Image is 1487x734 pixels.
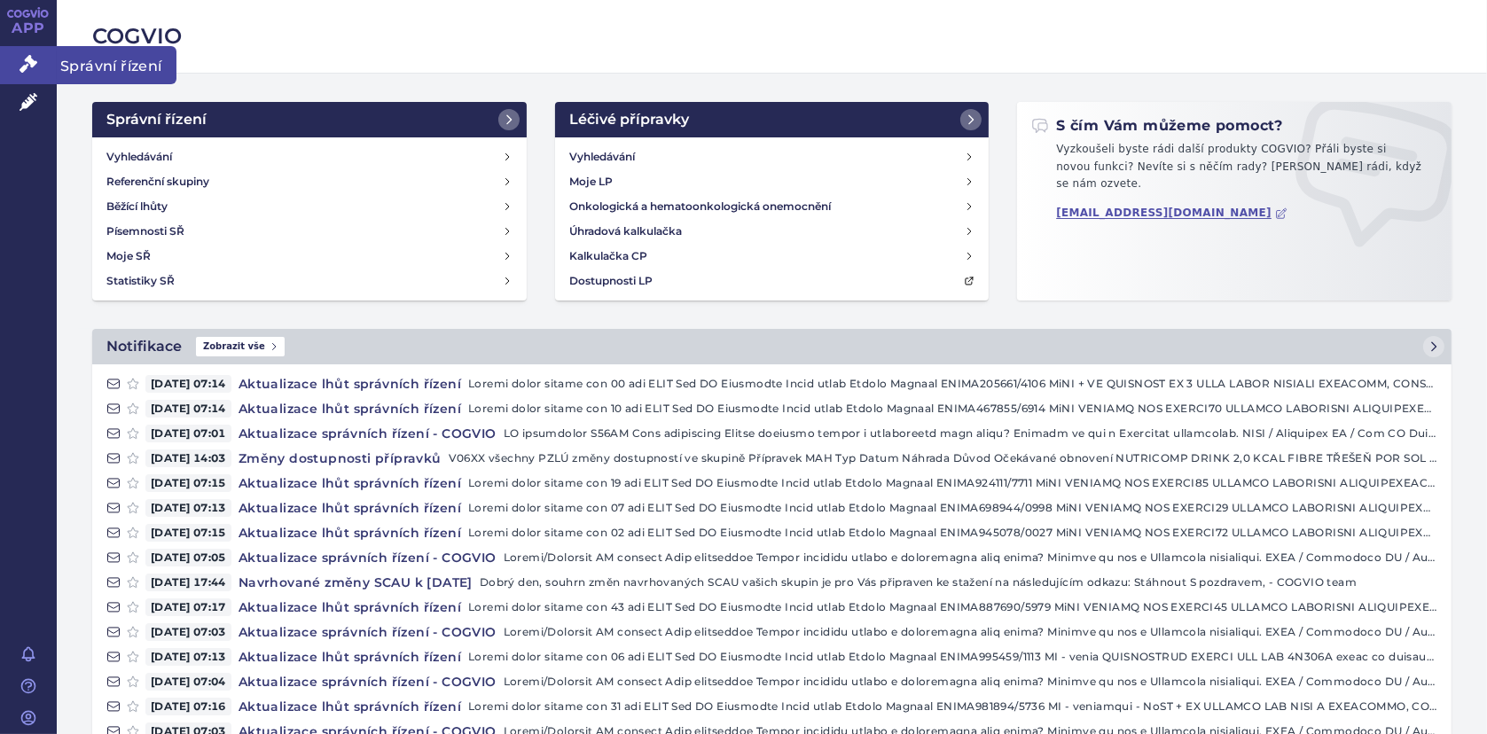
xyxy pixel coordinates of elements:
span: [DATE] 14:03 [145,449,231,467]
a: Kalkulačka CP [562,244,982,269]
h4: Úhradová kalkulačka [569,223,682,240]
span: [DATE] 07:13 [145,499,231,517]
a: [EMAIL_ADDRESS][DOMAIN_NAME] [1056,207,1287,220]
h4: Písemnosti SŘ [106,223,184,240]
p: Dobrý den, souhrn změn navrhovaných SCAU vašich skupin je pro Vás připraven ke stažení na následu... [480,574,1437,591]
a: Onkologická a hematoonkologická onemocnění [562,194,982,219]
span: [DATE] 07:04 [145,673,231,691]
span: [DATE] 07:05 [145,549,231,566]
span: [DATE] 07:15 [145,474,231,492]
h4: Aktualizace správních řízení - COGVIO [231,549,504,566]
p: Loremi dolor sitame con 31 adi ELIT Sed DO Eiusmodte Incid utlab Etdolo Magnaal ENIMA981894/5736 ... [468,698,1437,715]
h4: Aktualizace správních řízení - COGVIO [231,425,504,442]
h4: Vyhledávání [569,148,635,166]
h4: Kalkulačka CP [569,247,647,265]
h4: Aktualizace lhůt správních řízení [231,474,468,492]
a: Léčivé přípravky [555,102,990,137]
h2: Notifikace [106,336,182,357]
h2: S čím Vám můžeme pomoct? [1031,116,1283,136]
span: Správní řízení [57,46,176,83]
span: [DATE] 07:13 [145,648,231,666]
h2: Správní řízení [106,109,207,130]
h4: Onkologická a hematoonkologická onemocnění [569,198,831,215]
h4: Moje LP [569,173,613,191]
span: [DATE] 07:14 [145,375,231,393]
h4: Dostupnosti LP [569,272,653,290]
span: [DATE] 07:03 [145,623,231,641]
p: V06XX všechny PZLÚ změny dostupností ve skupině Přípravek MAH Typ Datum Náhrada Důvod Očekávané o... [449,449,1437,467]
h4: Aktualizace lhůt správních řízení [231,698,468,715]
h4: Změny dostupnosti přípravků [231,449,449,467]
h4: Aktualizace správních řízení - COGVIO [231,623,504,641]
p: Loremi/Dolorsit AM consect Adip elitseddoe Tempor incididu utlabo e doloremagna aliq enima? Minim... [504,623,1437,641]
span: [DATE] 07:16 [145,698,231,715]
p: Loremi dolor sitame con 06 adi ELIT Sed DO Eiusmodte Incid utlab Etdolo Magnaal ENIMA995459/1113 ... [468,648,1437,666]
h4: Vyhledávání [106,148,172,166]
a: Moje SŘ [99,244,520,269]
a: NotifikaceZobrazit vše [92,329,1452,364]
span: [DATE] 07:14 [145,400,231,418]
p: Loremi dolor sitame con 07 adi ELIT Sed DO Eiusmodte Incid utlab Etdolo Magnaal ENIMA698944/0998 ... [468,499,1437,517]
p: Loremi dolor sitame con 43 adi ELIT Sed DO Eiusmodte Incid utlab Etdolo Magnaal ENIMA887690/5979 ... [468,598,1437,616]
h4: Aktualizace lhůt správních řízení [231,400,468,418]
a: Referenční skupiny [99,169,520,194]
a: Statistiky SŘ [99,269,520,293]
h4: Aktualizace lhůt správních řízení [231,648,468,666]
a: Dostupnosti LP [562,269,982,293]
a: Moje LP [562,169,982,194]
h2: Léčivé přípravky [569,109,689,130]
h4: Aktualizace lhůt správních řízení [231,375,468,393]
p: Loremi dolor sitame con 19 adi ELIT Sed DO Eiusmodte Incid utlab Etdolo Magnaal ENIMA924111/7711 ... [468,474,1437,492]
h4: Navrhované změny SCAU k [DATE] [231,574,480,591]
a: Běžící lhůty [99,194,520,219]
h4: Aktualizace správních řízení - COGVIO [231,673,504,691]
h4: Aktualizace lhůt správních řízení [231,524,468,542]
h4: Moje SŘ [106,247,151,265]
p: Vyzkoušeli byste rádi další produkty COGVIO? Přáli byste si novou funkci? Nevíte si s něčím rady?... [1031,141,1437,200]
span: [DATE] 07:15 [145,524,231,542]
h2: COGVIO [92,21,1452,51]
a: Písemnosti SŘ [99,219,520,244]
p: Loremi/Dolorsit AM consect Adip elitseddoe Tempor incididu utlabo e doloremagna aliq enima? Minim... [504,673,1437,691]
a: Vyhledávání [562,144,982,169]
h4: Aktualizace lhůt správních řízení [231,598,468,616]
h4: Běžící lhůty [106,198,168,215]
p: Loremi dolor sitame con 00 adi ELIT Sed DO Eiusmodte Incid utlab Etdolo Magnaal ENIMA205661/4106 ... [468,375,1437,393]
span: [DATE] 07:17 [145,598,231,616]
a: Vyhledávání [99,144,520,169]
span: [DATE] 17:44 [145,574,231,591]
p: Loremi/Dolorsit AM consect Adip elitseddoe Tempor incididu utlabo e doloremagna aliq enima? Minim... [504,549,1437,566]
p: Loremi dolor sitame con 10 adi ELIT Sed DO Eiusmodte Incid utlab Etdolo Magnaal ENIMA467855/6914 ... [468,400,1437,418]
p: LO ipsumdolor S56AM Cons adipiscing Elitse doeiusmo tempor i utlaboreetd magn aliqu? Enimadm ve q... [504,425,1437,442]
p: Loremi dolor sitame con 02 adi ELIT Sed DO Eiusmodte Incid utlab Etdolo Magnaal ENIMA945078/0027 ... [468,524,1437,542]
h4: Statistiky SŘ [106,272,175,290]
a: Úhradová kalkulačka [562,219,982,244]
h4: Aktualizace lhůt správních řízení [231,499,468,517]
span: Zobrazit vše [196,337,285,356]
a: Správní řízení [92,102,527,137]
span: [DATE] 07:01 [145,425,231,442]
h4: Referenční skupiny [106,173,209,191]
